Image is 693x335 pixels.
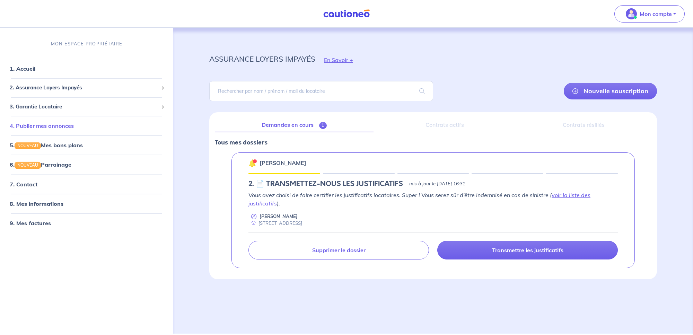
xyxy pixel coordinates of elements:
img: Cautioneo [321,9,372,18]
div: 4. Publier mes annonces [3,119,170,133]
p: [PERSON_NAME] [260,213,298,220]
button: En Savoir + [315,50,362,70]
p: - mis à jour le [DATE] 16:31 [406,180,465,187]
a: Supprimer le dossier [248,241,429,259]
a: 8. Mes informations [10,200,63,207]
p: Vous avez choisi de faire certifier les justificatifs locataires. Super ! Vous serez sûr d’être i... [248,191,618,208]
img: 🔔 [248,159,257,167]
div: 7. Contact [3,177,170,191]
h5: 2.︎ 📄 TRANSMETTEZ-NOUS LES JUSTIFICATIFS [248,180,403,188]
a: 4. Publier mes annonces [10,122,74,129]
p: Tous mes dossiers [215,138,651,147]
a: Nouvelle souscription [564,83,657,99]
div: 1. Accueil [3,62,170,76]
a: Transmettre les justificatifs [437,241,618,259]
a: 5.NOUVEAUMes bons plans [10,142,83,149]
div: state: DOCUMENTS-IN-PROGRESS, Context: NEW,CHOOSE-CERTIFICATE,ALONE,LESSOR-DOCUMENTS [248,180,618,188]
a: 1. Accueil [10,65,35,72]
span: search [411,81,433,101]
span: 2. Assurance Loyers Impayés [10,84,158,92]
div: 2. Assurance Loyers Impayés [3,81,170,95]
div: 3. Garantie Locataire [3,100,170,113]
p: Supprimer le dossier [312,247,366,254]
img: illu_account_valid_menu.svg [626,8,637,19]
input: Rechercher par nom / prénom / mail du locataire [209,81,433,101]
a: 9. Mes factures [10,219,51,226]
p: MON ESPACE PROPRIÉTAIRE [51,41,122,47]
a: Demandes en cours1 [215,118,374,132]
a: 6.NOUVEAUParrainage [10,161,71,168]
div: 9. Mes factures [3,216,170,230]
div: 5.NOUVEAUMes bons plans [3,138,170,152]
a: 7. Contact [10,180,37,187]
span: 3. Garantie Locataire [10,103,158,111]
div: 8. Mes informations [3,196,170,210]
div: 6.NOUVEAUParrainage [3,158,170,171]
p: Transmettre les justificatifs [492,247,563,254]
p: Mon compte [640,10,672,18]
div: [STREET_ADDRESS] [248,220,302,227]
p: assurance loyers impayés [209,53,315,65]
p: [PERSON_NAME] [260,159,306,167]
button: illu_account_valid_menu.svgMon compte [614,5,685,23]
span: 1 [319,122,327,129]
